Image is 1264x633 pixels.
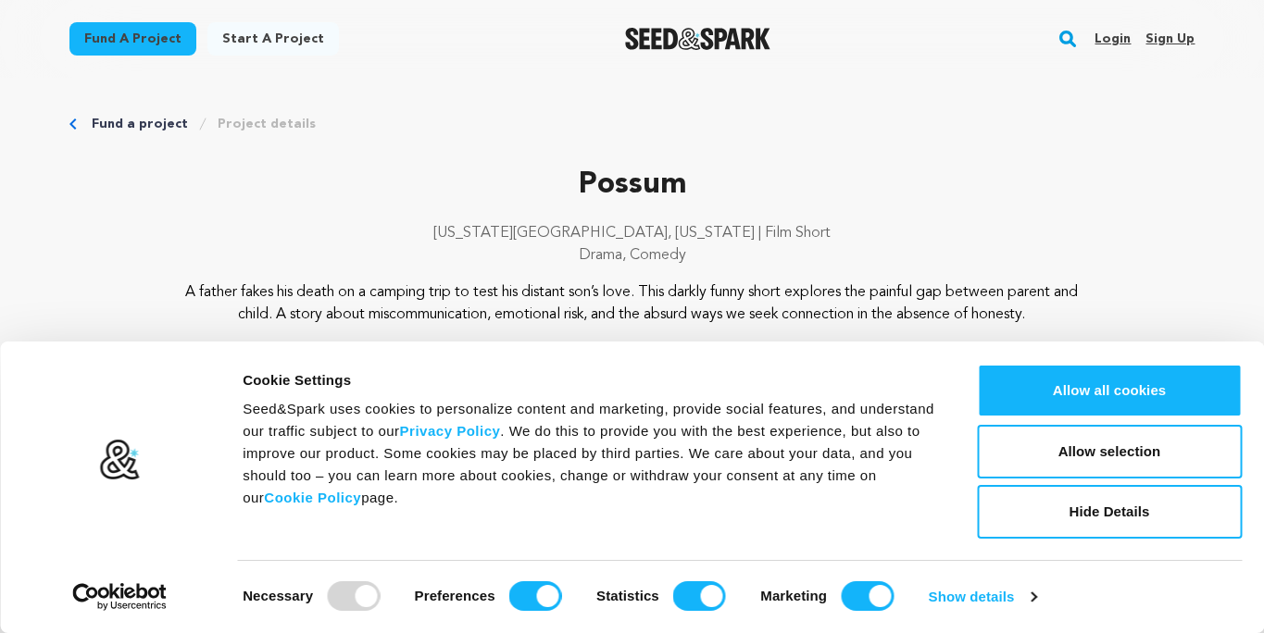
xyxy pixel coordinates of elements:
[207,22,339,56] a: Start a project
[69,222,1195,244] p: [US_STATE][GEOGRAPHIC_DATA], [US_STATE] | Film Short
[243,369,935,391] div: Cookie Settings
[264,490,361,505] a: Cookie Policy
[69,115,1195,133] div: Breadcrumb
[243,398,935,509] div: Seed&Spark uses cookies to personalize content and marketing, provide social features, and unders...
[243,588,313,603] strong: Necessary
[596,588,659,603] strong: Statistics
[977,425,1242,478] button: Allow selection
[1095,24,1131,54] a: Login
[415,588,495,603] strong: Preferences
[977,485,1242,539] button: Hide Details
[977,364,1242,417] button: Allow all cookies
[242,574,243,575] legend: Consent Selection
[181,281,1083,326] p: A father fakes his death on a camping trip to test his distant son’s love. This darkly funny shor...
[39,583,201,611] a: Usercentrics Cookiebot - opens in a new window
[400,423,501,439] a: Privacy Policy
[625,28,770,50] img: Seed&Spark Logo Dark Mode
[1145,24,1195,54] a: Sign up
[99,439,141,481] img: logo
[69,22,196,56] a: Fund a project
[625,28,770,50] a: Seed&Spark Homepage
[69,244,1195,267] p: Drama, Comedy
[929,583,1036,611] a: Show details
[69,163,1195,207] p: Possum
[218,115,316,133] a: Project details
[760,588,827,603] strong: Marketing
[92,115,188,133] a: Fund a project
